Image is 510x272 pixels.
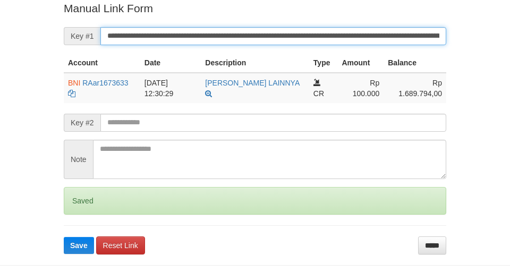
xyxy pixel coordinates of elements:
th: Balance [384,53,446,73]
a: Copy RAar1673633 to clipboard [68,89,75,98]
span: CR [313,89,324,98]
div: Saved [64,187,446,215]
td: Rp 100.000 [337,73,384,103]
td: Rp 1.689.794,00 [384,73,446,103]
th: Type [309,53,338,73]
a: Reset Link [96,236,145,254]
button: Save [64,237,94,254]
span: Note [64,140,93,179]
span: Key #1 [64,27,100,45]
span: BNI [68,79,80,87]
th: Date [140,53,201,73]
th: Description [201,53,309,73]
th: Amount [337,53,384,73]
a: [PERSON_NAME] LAINNYA [205,79,299,87]
p: Manual Link Form [64,1,446,16]
th: Account [64,53,140,73]
span: Save [70,241,88,250]
td: [DATE] 12:30:29 [140,73,201,103]
a: RAar1673633 [82,79,128,87]
span: Key #2 [64,114,100,132]
span: Reset Link [103,241,138,250]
